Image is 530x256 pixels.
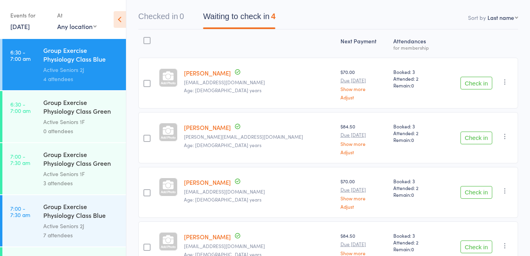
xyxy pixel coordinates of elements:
[393,239,439,246] span: Attended: 2
[337,33,390,54] div: Next Payment
[43,221,119,231] div: Active Seniors 2J
[340,149,387,155] a: Adjust
[393,123,439,130] span: Booked: 3
[184,134,334,140] small: lisakay@live.com.au
[340,187,387,192] small: Due [DATE]
[271,12,275,21] div: 4
[340,196,387,201] a: Show more
[340,78,387,83] small: Due [DATE]
[460,186,492,199] button: Check in
[393,136,439,143] span: Remain:
[460,240,492,253] button: Check in
[43,169,119,178] div: Active Seniors 1F
[43,117,119,126] div: Active Seniors 1F
[43,126,119,136] div: 0 attendees
[57,22,97,31] div: Any location
[10,153,30,166] time: 7:00 - 7:30 am
[340,86,387,91] a: Show more
[10,101,31,114] time: 6:30 - 7:00 am
[184,123,231,132] a: [PERSON_NAME]
[468,14,486,21] label: Sort by
[460,132,492,144] button: Check in
[43,74,119,83] div: 4 attendees
[43,65,119,74] div: Active Seniors 2J
[340,123,387,154] div: $84.50
[390,33,442,54] div: Atten­dances
[203,8,275,29] button: Waiting to check in4
[2,39,126,90] a: 6:30 -7:00 amGroup Exercise Physiology Class Blue RoomActive Seniors 2J4 attendees
[340,141,387,146] a: Show more
[184,80,334,85] small: proofreaders@optushome.com.au
[393,82,439,89] span: Remain:
[2,195,126,246] a: 7:00 -7:30 amGroup Exercise Physiology Class Blue RoomActive Seniors 2J7 attendees
[43,231,119,240] div: 7 attendees
[184,196,261,203] span: Age: [DEMOGRAPHIC_DATA] years
[393,130,439,136] span: Attended: 2
[393,232,439,239] span: Booked: 3
[57,9,97,22] div: At
[10,22,30,31] a: [DATE]
[393,178,439,184] span: Booked: 3
[43,202,119,221] div: Group Exercise Physiology Class Blue Room
[184,189,334,194] small: barriefitchett@me.com
[393,246,439,252] span: Remain:
[184,243,334,249] small: fyeates@fyc.net.au
[2,91,126,142] a: 6:30 -7:00 amGroup Exercise Physiology Class Green RoomActive Seniors 1F0 attendees
[393,68,439,75] span: Booked: 3
[340,132,387,138] small: Due [DATE]
[460,77,492,89] button: Check in
[184,178,231,186] a: [PERSON_NAME]
[10,49,31,62] time: 6:30 - 7:00 am
[138,8,184,29] button: Checked in0
[393,75,439,82] span: Attended: 2
[340,178,387,209] div: $70.00
[184,142,261,148] span: Age: [DEMOGRAPHIC_DATA] years
[10,205,30,218] time: 7:00 - 7:30 am
[393,191,439,198] span: Remain:
[340,204,387,209] a: Adjust
[393,45,439,50] div: for membership
[184,69,231,77] a: [PERSON_NAME]
[411,82,414,89] span: 0
[411,246,414,252] span: 0
[180,12,184,21] div: 0
[43,46,119,65] div: Group Exercise Physiology Class Blue Room
[43,150,119,169] div: Group Exercise Physiology Class Green Room
[2,143,126,194] a: 7:00 -7:30 amGroup Exercise Physiology Class Green RoomActive Seniors 1F3 attendees
[10,9,49,22] div: Events for
[340,68,387,100] div: $70.00
[340,241,387,247] small: Due [DATE]
[340,95,387,100] a: Adjust
[411,136,414,143] span: 0
[184,87,261,93] span: Age: [DEMOGRAPHIC_DATA] years
[184,233,231,241] a: [PERSON_NAME]
[393,184,439,191] span: Attended: 2
[43,178,119,188] div: 3 attendees
[340,250,387,256] a: Show more
[411,191,414,198] span: 0
[487,14,514,21] div: Last name
[43,98,119,117] div: Group Exercise Physiology Class Green Room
